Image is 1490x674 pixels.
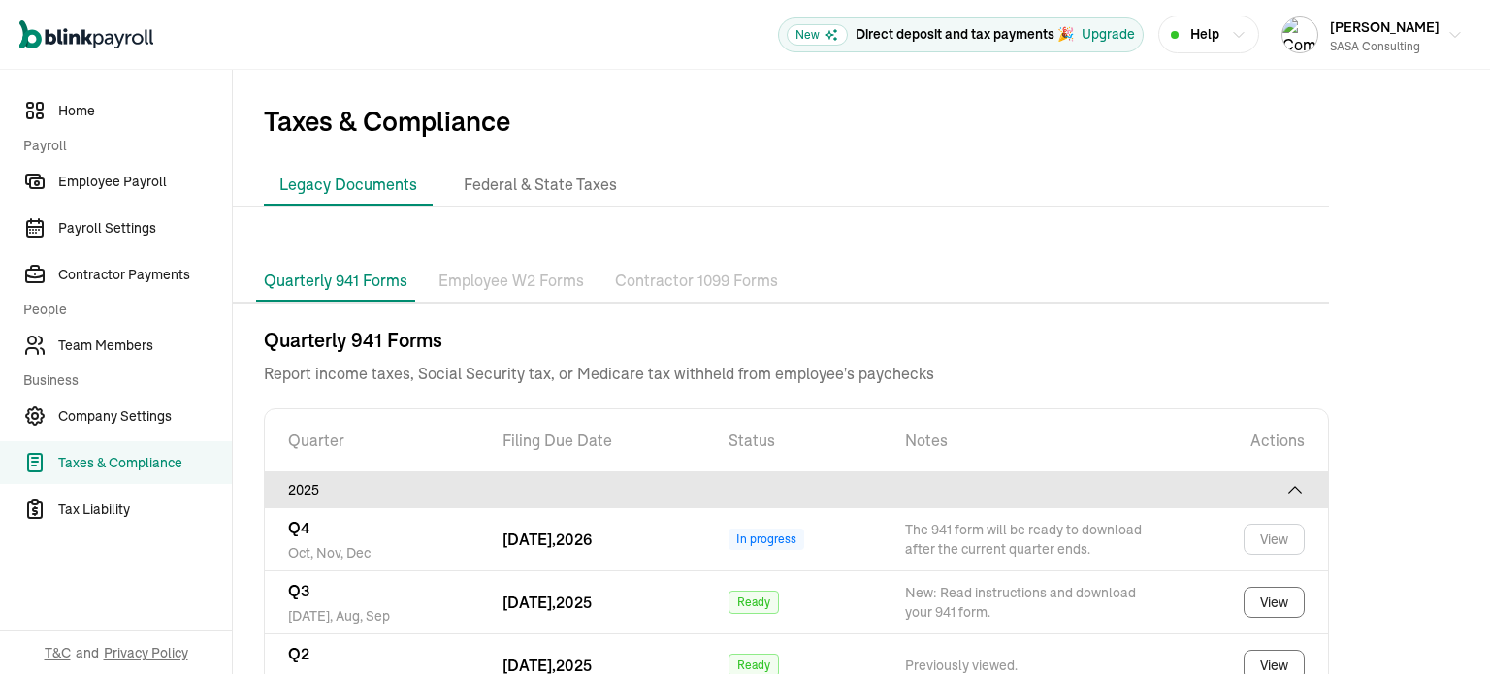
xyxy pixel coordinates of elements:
[264,354,1329,385] p: Report income taxes, Social Security tax, or Medicare tax withheld from employee's paychecks
[58,453,232,473] span: Taxes & Compliance
[58,172,232,192] span: Employee Payroll
[1274,11,1471,59] button: Company logo[PERSON_NAME]SASA Consulting
[264,165,433,206] li: Legacy Documents
[1158,16,1259,53] button: Help
[23,370,220,391] span: Business
[58,499,232,520] span: Tax Liability
[905,429,1150,452] div: Notes
[58,218,232,239] span: Payroll Settings
[502,429,682,452] div: Filing Due Date
[23,300,220,320] span: People
[1190,24,1219,45] span: Help
[233,70,1490,165] span: Taxes & Compliance
[288,581,309,600] span: Q3
[288,644,309,663] span: Q2
[288,539,456,562] p: Oct, Nov, Dec
[615,269,778,294] p: Contractor 1099 Forms
[479,570,705,633] td: [DATE], 2025
[104,643,188,662] span: Privacy Policy
[1282,17,1317,52] img: Company logo
[58,265,232,285] span: Contractor Payments
[264,269,407,292] p: Quarterly 941 Forms
[1082,24,1135,45] button: Upgrade
[288,602,456,626] p: [DATE], Aug, Sep
[288,429,456,452] div: Quarter
[1196,429,1305,452] div: Actions
[45,643,71,662] span: T&C
[448,165,632,206] li: Federal & State Taxes
[729,591,779,614] div: Ready
[882,570,1173,633] td: New: Read instructions and download your 941 form.
[288,518,309,537] span: Q4
[23,136,220,156] span: Payroll
[882,507,1173,570] td: The 941 form will be ready to download after the current quarter ends.
[58,406,232,427] span: Company Settings
[438,269,584,294] p: Employee W2 Forms
[58,101,232,121] span: Home
[1244,524,1305,555] button: View
[1330,38,1440,55] div: SASA Consulting
[58,336,232,356] span: Team Members
[19,7,153,63] nav: Global
[288,480,1305,499] div: 2025
[479,507,705,570] td: [DATE], 2026
[1330,18,1440,36] span: [PERSON_NAME]
[1393,581,1490,674] iframe: Chat Widget
[787,24,848,46] span: New
[729,429,858,452] div: Status
[856,24,1074,45] p: Direct deposit and tax payments 🎉
[1244,587,1305,618] button: View
[264,327,1329,354] h3: Quarterly 941 Forms
[729,529,804,550] div: In progress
